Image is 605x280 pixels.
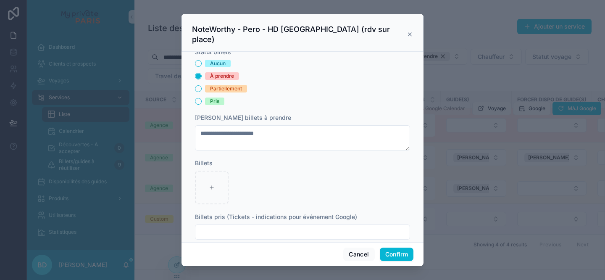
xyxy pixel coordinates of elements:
h3: NoteWorthy - Pero - HD [GEOGRAPHIC_DATA] (rdv sur place) [192,24,407,45]
button: Confirm [380,248,413,261]
div: À prendre [210,72,234,80]
button: Cancel [343,248,374,261]
span: Statut billets [195,48,231,55]
span: Billets pris (Tickets - indications pour événement Google) [195,213,357,220]
div: Pris [210,98,219,105]
span: [PERSON_NAME] billets à prendre [195,114,291,121]
div: Partiellement [210,85,242,92]
div: Aucun [210,60,226,67]
span: Billets [195,159,213,166]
